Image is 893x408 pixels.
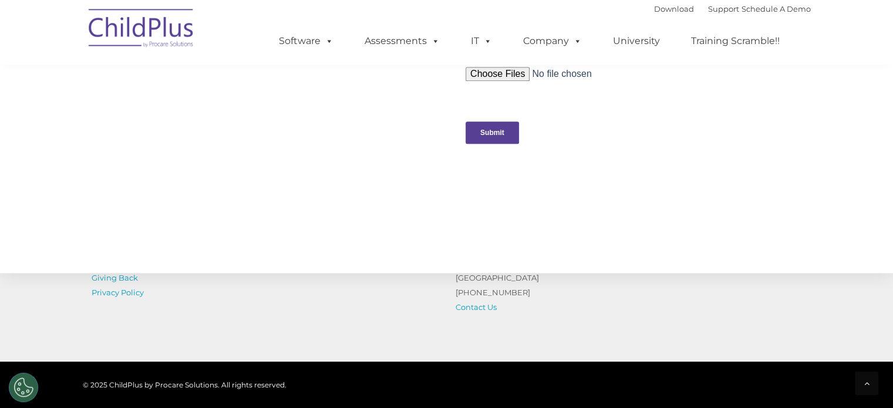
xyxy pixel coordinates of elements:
a: Contact Us [456,302,497,312]
a: Schedule A Demo [742,4,811,14]
a: Privacy Policy [92,288,144,297]
a: Software [267,29,345,53]
span: Phone number [163,126,213,134]
p: [STREET_ADDRESS] Suite 1000 [GEOGRAPHIC_DATA] [PHONE_NUMBER] [456,241,620,315]
img: ChildPlus by Procare Solutions [83,1,200,59]
a: University [601,29,672,53]
a: Assessments [353,29,451,53]
a: Support [708,4,739,14]
a: Company [511,29,594,53]
font: | [654,4,811,14]
a: Download [654,4,694,14]
span: © 2025 ChildPlus by Procare Solutions. All rights reserved. [83,380,287,389]
span: Last name [163,77,199,86]
a: Giving Back [92,273,138,282]
button: Cookies Settings [9,373,38,402]
a: IT [459,29,504,53]
a: Training Scramble!! [679,29,791,53]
